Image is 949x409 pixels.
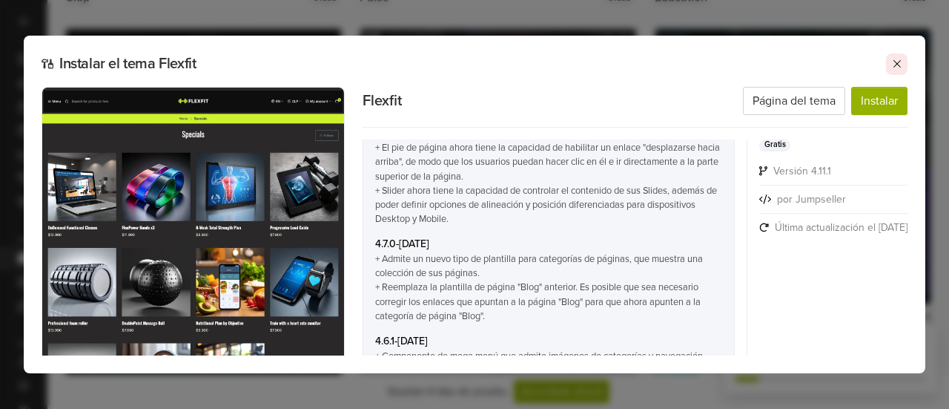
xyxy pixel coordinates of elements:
a: Página del tema [743,87,845,115]
li: El pie de página ahora tiene la capacidad de habilitar un enlace "desplazarse hacia arriba", de m... [375,141,723,184]
li: Reemplaza la plantilla de página "Blog" anterior. Es posible que sea necesario corregir los enlac... [375,281,723,324]
span: Última actualización el [DATE] [775,220,907,235]
li: Slider ahora tiene la capacidad de controlar el contenido de sus Slides, además de poder definir ... [375,184,723,227]
h2: Flexfit [363,92,402,110]
li: Admite un nuevo tipo de plantilla para categorías de páginas, que muestra una colección de sus pá... [375,252,723,281]
h6: 4.7.0 - [DATE] [375,238,723,251]
h2: Instalar el tema Flexfit [42,55,778,73]
span: por Jumpseller [777,192,846,207]
span: Gratis [759,140,790,151]
span: Versión 4.11.1 [773,163,831,179]
h6: 4.6.1 - [DATE] [375,336,723,348]
button: Instalar [851,87,907,115]
li: Componente de mega menú que admite imágenes de categorías y navegación mejorada. [375,350,723,378]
